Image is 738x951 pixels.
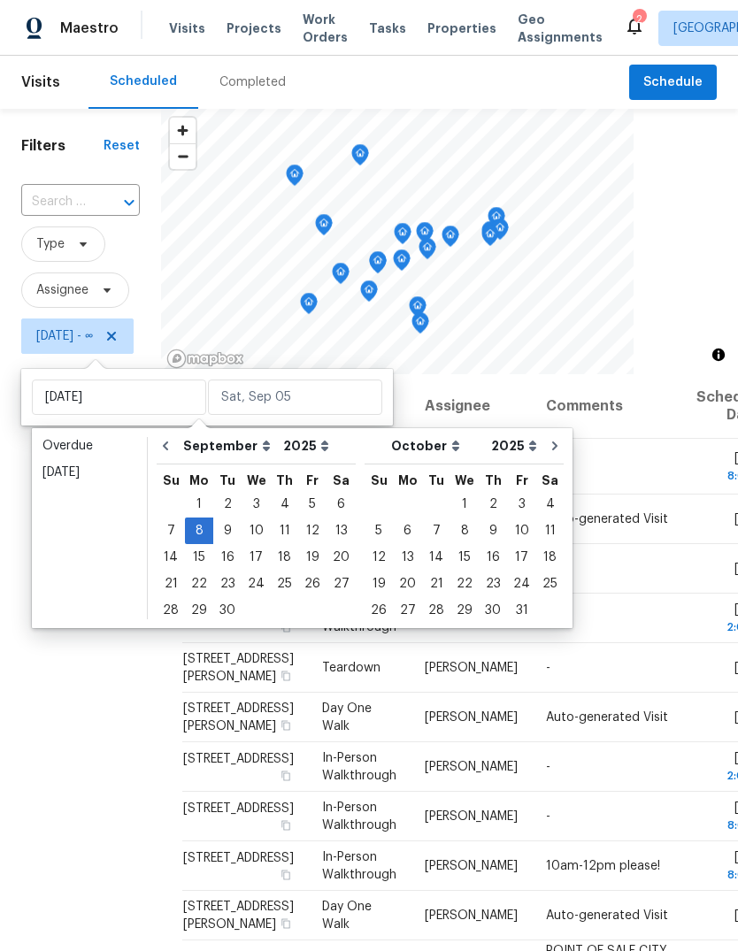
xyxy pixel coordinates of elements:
[242,544,271,571] div: Wed Sep 17 2025
[322,851,396,881] span: In-Person Walkthrough
[278,768,294,784] button: Copy Address
[179,433,279,459] select: Month
[536,571,564,596] div: 25
[21,137,104,155] h1: Filters
[507,518,536,543] div: 10
[546,761,550,773] span: -
[327,518,356,543] div: 13
[713,345,724,364] span: Toggle attribution
[507,491,536,518] div: Fri Oct 03 2025
[278,619,294,635] button: Copy Address
[442,226,459,253] div: Map marker
[36,281,88,299] span: Assignee
[479,492,507,517] div: 2
[36,327,93,345] span: [DATE] - ∞
[422,518,450,544] div: Tue Oct 07 2025
[213,571,242,597] div: Tue Sep 23 2025
[365,571,393,597] div: Sun Oct 19 2025
[546,513,668,525] span: Auto-generated Visit
[393,249,411,277] div: Map marker
[163,474,180,487] abbr: Sunday
[416,222,434,249] div: Map marker
[60,19,119,37] span: Maestro
[422,571,450,597] div: Tue Oct 21 2025
[479,544,507,571] div: Thu Oct 16 2025
[393,544,422,571] div: Mon Oct 13 2025
[271,571,298,597] div: Thu Sep 25 2025
[365,545,393,570] div: 12
[351,144,369,172] div: Map marker
[298,492,327,517] div: 5
[185,544,213,571] div: Mon Sep 15 2025
[183,901,294,931] span: [STREET_ADDRESS][PERSON_NAME]
[170,118,196,143] span: Zoom in
[487,433,542,459] select: Year
[365,597,393,624] div: Sun Oct 26 2025
[219,73,286,91] div: Completed
[327,571,356,596] div: 27
[365,518,393,544] div: Sun Oct 05 2025
[393,598,422,623] div: 27
[213,597,242,624] div: Tue Sep 30 2025
[271,518,298,544] div: Thu Sep 11 2025
[169,19,205,37] span: Visits
[271,544,298,571] div: Thu Sep 18 2025
[422,518,450,543] div: 7
[185,571,213,597] div: Mon Sep 22 2025
[536,544,564,571] div: Sat Oct 18 2025
[183,753,294,765] span: [STREET_ADDRESS]
[422,598,450,623] div: 28
[542,474,558,487] abbr: Saturday
[333,474,350,487] abbr: Saturday
[189,474,209,487] abbr: Monday
[542,428,568,464] button: Go to next month
[365,518,393,543] div: 5
[546,909,668,922] span: Auto-generated Visit
[183,852,294,864] span: [STREET_ADDRESS]
[286,165,304,192] div: Map marker
[536,518,564,543] div: 11
[393,571,422,596] div: 20
[298,544,327,571] div: Fri Sep 19 2025
[450,544,479,571] div: Wed Oct 15 2025
[507,544,536,571] div: Fri Oct 17 2025
[247,474,266,487] abbr: Wednesday
[479,518,507,543] div: 9
[450,598,479,623] div: 29
[425,860,518,872] span: [PERSON_NAME]
[185,518,213,543] div: 8
[300,293,318,320] div: Map marker
[278,867,294,883] button: Copy Address
[425,711,518,724] span: [PERSON_NAME]
[450,545,479,570] div: 15
[213,598,242,623] div: 30
[279,433,334,459] select: Year
[507,598,536,623] div: 31
[481,225,499,252] div: Map marker
[488,207,505,234] div: Map marker
[213,571,242,596] div: 23
[117,190,142,215] button: Open
[393,545,422,570] div: 13
[157,597,185,624] div: Sun Sep 28 2025
[242,491,271,518] div: Wed Sep 03 2025
[546,711,668,724] span: Auto-generated Visit
[298,518,327,543] div: 12
[185,545,213,570] div: 15
[271,492,298,517] div: 4
[450,518,479,544] div: Wed Oct 08 2025
[157,544,185,571] div: Sun Sep 14 2025
[42,437,136,455] div: Overdue
[507,597,536,624] div: Fri Oct 31 2025
[365,598,393,623] div: 26
[546,860,660,872] span: 10am-12pm please!
[306,474,319,487] abbr: Friday
[428,474,444,487] abbr: Tuesday
[327,571,356,597] div: Sat Sep 27 2025
[271,545,298,570] div: 18
[213,518,242,544] div: Tue Sep 09 2025
[479,545,507,570] div: 16
[42,464,136,481] div: [DATE]
[365,544,393,571] div: Sun Oct 12 2025
[183,653,294,683] span: [STREET_ADDRESS][PERSON_NAME]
